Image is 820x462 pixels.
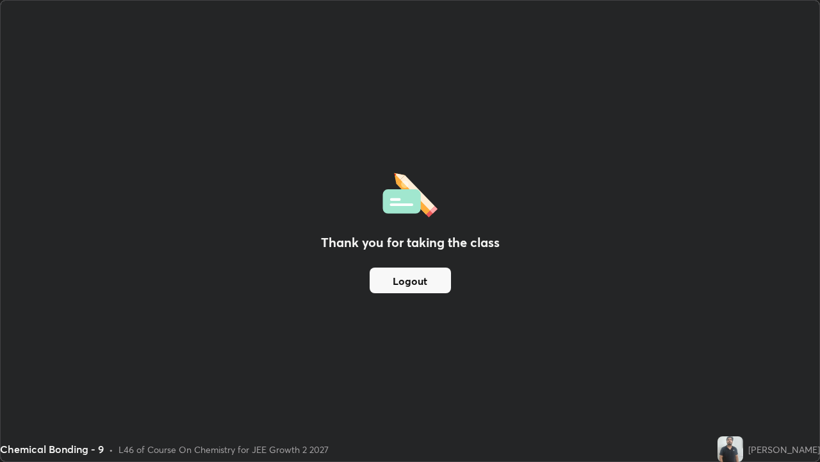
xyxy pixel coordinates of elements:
div: [PERSON_NAME] [748,443,820,456]
div: L46 of Course On Chemistry for JEE Growth 2 2027 [119,443,329,456]
button: Logout [370,268,451,293]
h2: Thank you for taking the class [321,233,500,252]
img: offlineFeedback.1438e8b3.svg [382,169,438,218]
div: • [109,443,113,456]
img: 6636e68ff89647c5ab70384beb5cf6e4.jpg [717,436,743,462]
